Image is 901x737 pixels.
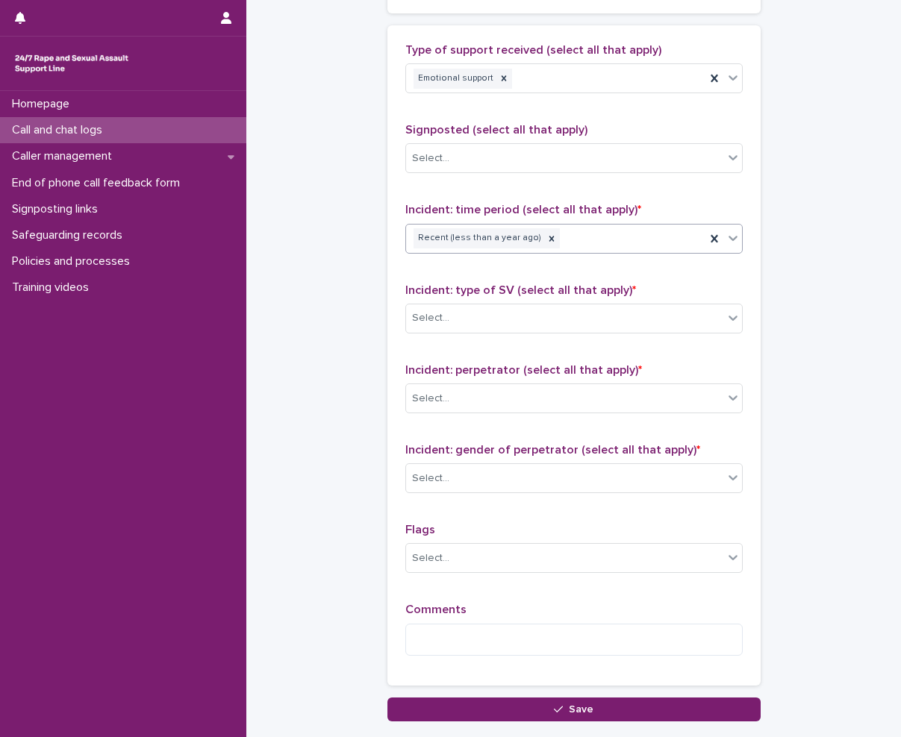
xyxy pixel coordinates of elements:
span: Incident: time period (select all that apply) [405,204,641,216]
p: Signposting links [6,202,110,216]
span: Comments [405,603,467,615]
div: Select... [412,391,449,407]
span: Flags [405,524,435,536]
p: Call and chat logs [6,123,114,137]
div: Select... [412,310,449,326]
span: Type of support received (select all that apply) [405,44,661,56]
p: Homepage [6,97,81,111]
div: Select... [412,551,449,566]
img: rhQMoQhaT3yELyF149Cw [12,48,131,78]
div: Recent (less than a year ago) [414,228,543,248]
p: Caller management [6,149,124,163]
div: Select... [412,471,449,486]
div: Select... [412,151,449,166]
span: Incident: perpetrator (select all that apply) [405,364,642,376]
p: Safeguarding records [6,228,134,242]
p: Policies and processes [6,254,142,269]
button: Save [387,697,761,721]
p: Training videos [6,280,101,295]
p: End of phone call feedback form [6,176,192,190]
span: Signposted (select all that apply) [405,124,587,136]
span: Incident: type of SV (select all that apply) [405,284,636,296]
span: Incident: gender of perpetrator (select all that apply) [405,444,700,456]
span: Save [569,704,593,715]
div: Emotional support [414,69,496,89]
